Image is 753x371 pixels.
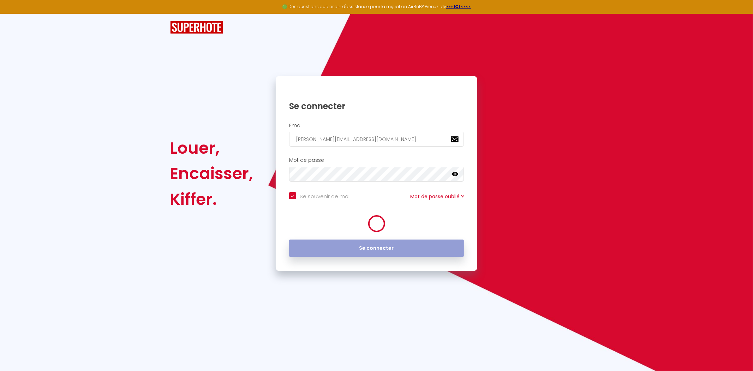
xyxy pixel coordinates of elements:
div: Louer, [170,135,253,161]
h2: Mot de passe [289,157,464,163]
h2: Email [289,123,464,129]
a: >>> ICI <<<< [446,4,471,10]
img: SuperHote logo [170,21,223,34]
h1: Se connecter [289,101,464,112]
div: Encaisser, [170,161,253,186]
button: Se connecter [289,240,464,257]
div: Kiffer. [170,187,253,212]
input: Ton Email [289,132,464,147]
a: Mot de passe oublié ? [410,193,464,200]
